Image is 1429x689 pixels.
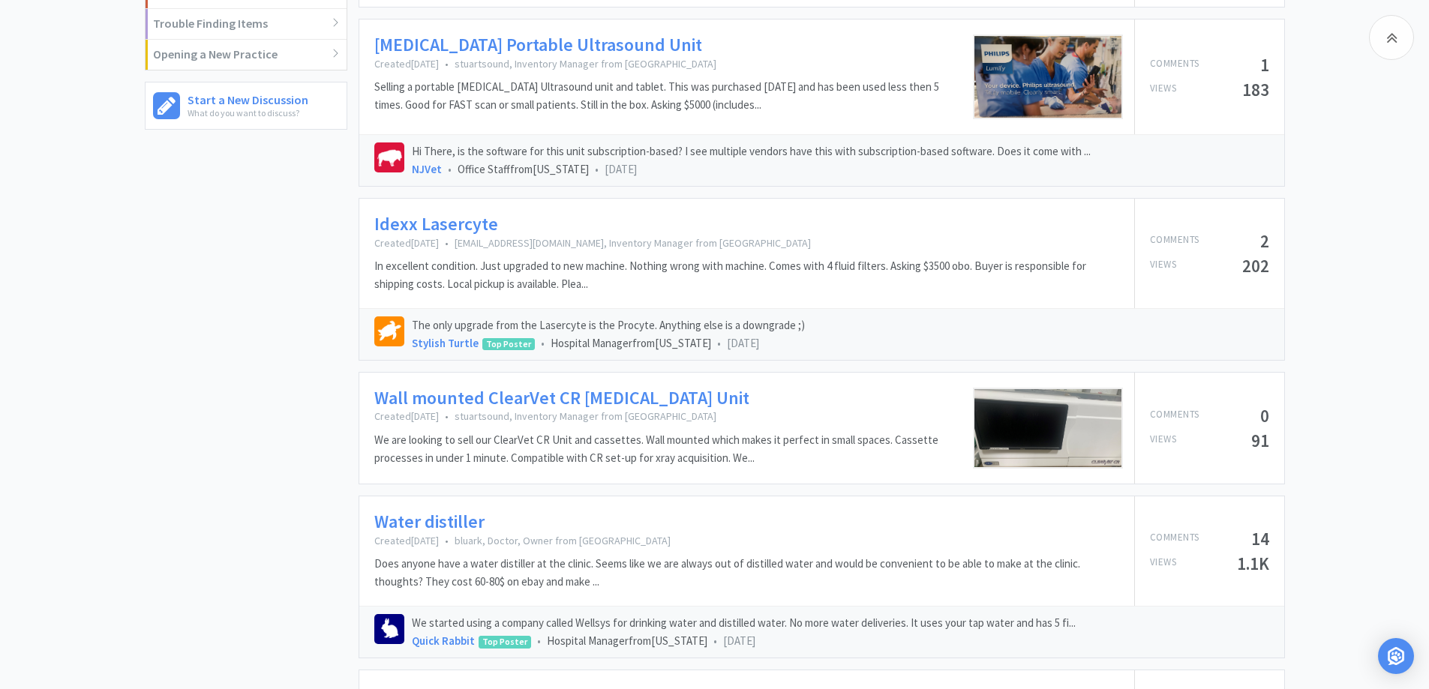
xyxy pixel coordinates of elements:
[146,40,347,70] div: Opening a New Practice
[374,431,969,467] p: We are looking to sell our ClearVet CR Unit and cassettes. Wall mounted which makes it perfect in...
[1251,530,1269,547] h5: 14
[188,106,308,120] p: What do you want to discuss?
[1260,56,1269,73] h5: 1
[412,160,1269,178] div: Office Staff from [US_STATE]
[723,634,755,648] span: [DATE]
[374,555,1119,591] p: Does anyone have a water distiller at the clinic. Seems like we are always out of distilled water...
[374,214,498,235] a: Idexx Lasercyte
[374,388,749,409] a: Wall mounted ClearVet CR [MEDICAL_DATA] Unit
[1150,432,1177,449] p: Views
[483,339,534,349] span: Top Poster
[1237,555,1269,572] h5: 1.1K
[412,614,1269,632] p: We started using a company called Wellsys for drinking water and distilled water. No more water d...
[713,634,717,648] span: •
[717,336,721,350] span: •
[374,511,485,533] a: Water distiller
[146,9,347,40] div: Trouble Finding Items
[445,409,449,423] span: •
[727,336,759,350] span: [DATE]
[1242,257,1269,274] h5: 202
[374,57,969,70] p: Created [DATE] stuartsound, Inventory Manager from [GEOGRAPHIC_DATA]
[445,236,449,250] span: •
[374,78,969,114] p: Selling a portable [MEDICAL_DATA] Ultrasound unit and tablet. This was purchased [DATE] and has b...
[1260,407,1269,424] h5: 0
[412,336,479,350] a: Stylish Turtle
[537,634,541,648] span: •
[412,632,1269,650] div: Hospital Manager from [US_STATE]
[445,534,449,547] span: •
[445,57,449,70] span: •
[412,634,475,648] a: Quick Rabbit
[605,162,637,176] span: [DATE]
[1378,638,1414,674] div: Open Intercom Messenger
[374,257,1119,293] p: In excellent condition. Just upgraded to new machine. Nothing wrong with machine. Comes with 4 fl...
[1150,530,1199,547] p: Comments
[1242,81,1269,98] h5: 183
[1150,257,1177,274] p: Views
[188,90,308,106] h6: Start a New Discussion
[374,34,702,56] a: [MEDICAL_DATA] Portable Ultrasound Unit
[1150,56,1199,73] p: Comments
[1251,432,1269,449] h5: 91
[412,162,442,176] a: NJVet
[1150,232,1199,250] p: Comments
[1260,232,1269,250] h5: 2
[1150,555,1177,572] p: Views
[448,162,452,176] span: •
[412,316,1269,334] p: The only upgrade from the Lasercyte is the Procyte. Anything else is a downgrade ;)
[973,34,1123,119] img: Lumify%201-1631560998.jpeg
[412,142,1269,160] p: Hi There, is the software for this unit subscription-based? I see multiple vendors have this with...
[374,236,1119,250] p: Created [DATE] [EMAIL_ADDRESS][DOMAIN_NAME], Inventory Manager from [GEOGRAPHIC_DATA]
[973,388,1123,469] img: Icroco%204-1631561191.jpeg
[1150,407,1199,424] p: Comments
[374,409,969,423] p: Created [DATE] stuartsound, Inventory Manager from [GEOGRAPHIC_DATA]
[479,637,530,647] span: Top Poster
[1150,81,1177,98] p: Views
[412,334,1269,352] div: Hospital Manager from [US_STATE]
[595,162,599,176] span: •
[374,534,1119,547] p: Created [DATE] bluark, Doctor, Owner from [GEOGRAPHIC_DATA]
[541,336,545,350] span: •
[145,82,347,130] a: Start a New DiscussionWhat do you want to discuss?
